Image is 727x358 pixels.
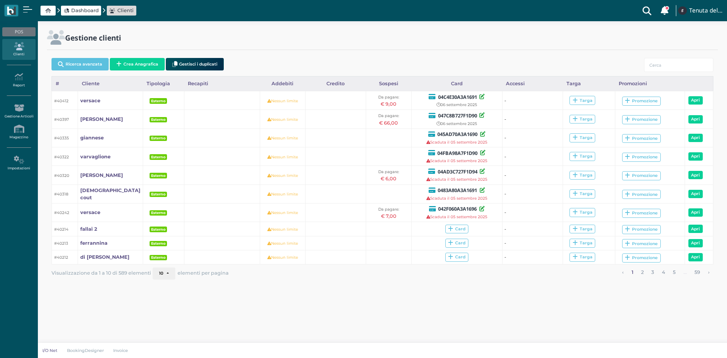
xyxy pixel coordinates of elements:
a: Clienti [2,39,35,60]
b: 04FBA98A7F1D90 [437,150,477,156]
a: versace [80,97,100,104]
td: - [502,166,563,184]
div: Promozione [625,241,658,247]
a: Apri [688,208,703,217]
small: Nessun limite [267,255,298,260]
div: Promozione [625,136,658,141]
small: #40322 [54,155,69,159]
div: Targa [573,98,593,103]
a: alla pagina 59 [692,267,703,277]
small: Da pagare: [378,207,399,212]
small: #40214 [54,227,69,232]
small: Nessun limite [267,192,298,197]
a: di [PERSON_NAME] [80,253,129,261]
div: Targa [573,240,593,246]
small: 06 settembre 2025 [437,121,477,126]
a: alla pagina 3 [649,267,657,277]
div: # [52,77,78,91]
small: #40318 [54,192,69,197]
div: Promozione [625,227,658,232]
b: 04AD3C727F1D94 [438,168,477,175]
b: [PERSON_NAME] [80,172,123,178]
td: - [502,203,563,222]
div: Card [411,77,502,91]
div: Targa [563,77,615,91]
div: Targa [573,226,593,232]
a: Clienti [109,7,134,14]
img: logo [7,6,16,15]
a: Apri [688,96,703,105]
small: Nessun limite [267,227,298,232]
div: Targa [573,116,593,122]
a: alla pagina 2 [639,267,646,277]
button: 10 [153,267,175,280]
b: Esterno [151,174,165,178]
a: Apri [688,253,703,261]
div: elementi per pagina [153,267,229,280]
b: 0483A80A3A1691 [438,187,477,194]
div: Tipologia [143,77,184,91]
iframe: Help widget launcher [673,335,721,352]
div: POS [2,27,35,36]
small: #40320 [54,173,69,178]
td: - [502,128,563,147]
b: Esterno [151,192,165,196]
div: Promozione [625,192,658,197]
a: giannese [80,134,104,141]
b: ferrannina [80,240,108,246]
td: - [502,110,563,128]
b: 04C4E30A3A1691 [438,94,477,100]
small: Nessun limite [267,173,298,178]
div: € 9,00 [368,100,409,108]
a: versace [80,209,100,216]
span: 10 [159,271,163,276]
div: Targa [573,153,593,159]
b: Esterno [151,136,165,140]
div: Promozione [625,154,658,160]
span: Card [445,239,468,248]
a: Apri [688,115,703,124]
small: Nessun limite [267,98,298,103]
a: Apri [688,190,703,198]
small: Scaduta il 05 settembre 2025 [426,177,487,182]
h4: Tenuta del Barco [689,8,722,14]
div: Promozione [625,255,658,261]
td: - [502,91,563,110]
a: Apri [688,171,703,179]
div: Promozione [625,98,658,104]
div: Promozioni [615,77,685,91]
small: Da pagare: [378,169,399,174]
b: 047C8B727F1D90 [438,112,477,119]
div: Credito [305,77,366,91]
a: [PERSON_NAME] [80,172,123,179]
a: Dashboard [64,7,99,14]
div: Targa [573,209,593,215]
b: [PERSON_NAME] [80,116,123,122]
small: Nessun limite [267,241,298,246]
a: Apri [688,239,703,247]
small: Da pagare: [378,95,399,100]
a: Apri [688,152,703,161]
div: Sospesi [366,77,411,91]
small: Scaduta il 05 settembre 2025 [426,158,487,163]
div: € 6,00 [368,175,409,182]
div: Accessi [502,77,563,91]
small: Scaduta il 05 settembre 2025 [426,214,487,219]
b: Esterno [151,227,165,231]
small: #40335 [54,136,69,141]
div: € 66,00 [368,119,409,127]
a: Magazzino [2,122,35,142]
div: Targa [573,254,593,260]
div: Promozione [625,173,658,178]
b: fallai 2 [80,226,97,232]
b: [DEMOGRAPHIC_DATA] cout [80,188,140,200]
b: Esterno [151,155,165,159]
small: Nessun limite [267,210,298,215]
a: alla pagina 4 [659,267,668,277]
a: [PERSON_NAME] [80,116,123,123]
div: Promozione [625,117,658,122]
td: - [502,184,563,203]
a: alla pagina 1 [629,267,636,277]
small: #40242 [54,210,69,215]
div: Cliente [78,77,143,91]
